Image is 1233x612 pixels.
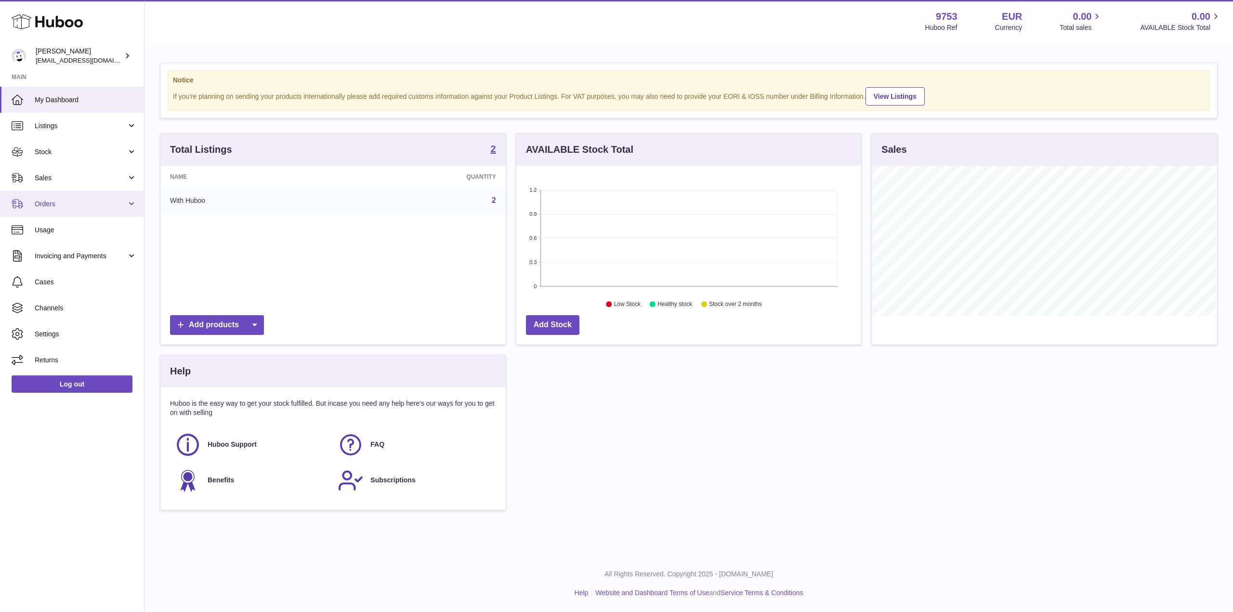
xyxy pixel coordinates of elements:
a: Add products [170,315,264,335]
a: Huboo Support [175,432,328,458]
span: My Dashboard [35,95,137,105]
text: Stock over 2 months [709,301,761,308]
strong: 9753 [936,10,958,23]
a: Help [575,589,589,597]
div: Currency [995,23,1023,32]
div: [PERSON_NAME] [36,47,122,65]
td: With Huboo [160,188,342,213]
span: 0.00 [1073,10,1092,23]
strong: Notice [173,76,1205,85]
span: Sales [35,173,127,183]
span: [EMAIL_ADDRESS][DOMAIN_NAME] [36,56,142,64]
text: Healthy stock [657,301,693,308]
strong: 2 [491,144,496,154]
span: Invoicing and Payments [35,252,127,261]
span: Orders [35,200,127,209]
h3: Help [170,365,191,378]
span: Total sales [1060,23,1102,32]
a: Add Stock [526,315,579,335]
a: 0.00 Total sales [1060,10,1102,32]
th: Quantity [342,166,506,188]
span: Usage [35,226,137,235]
a: Log out [12,375,132,393]
text: 0.9 [529,211,537,217]
div: If you're planning on sending your products internationally please add required customs informati... [173,86,1205,106]
strong: EUR [1002,10,1022,23]
th: Name [160,166,342,188]
span: Cases [35,278,137,287]
span: 0.00 [1192,10,1210,23]
text: Low Stock [614,301,641,308]
text: 1.2 [529,187,537,193]
span: AVAILABLE Stock Total [1140,23,1221,32]
p: Huboo is the easy way to get your stock fulfilled. But incase you need any help here's our ways f... [170,399,496,417]
a: Benefits [175,467,328,493]
span: Settings [35,330,137,339]
div: Huboo Ref [925,23,958,32]
span: Listings [35,121,127,131]
a: FAQ [338,432,491,458]
text: 0.6 [529,235,537,241]
img: info@welovenoni.com [12,49,26,63]
span: Huboo Support [208,440,257,449]
h3: Sales [881,143,906,156]
span: Stock [35,147,127,157]
a: 2 [491,144,496,156]
text: 0.3 [529,259,537,265]
a: 0.00 AVAILABLE Stock Total [1140,10,1221,32]
a: View Listings [866,87,925,106]
text: 0 [534,283,537,289]
span: Returns [35,356,137,365]
a: Service Terms & Conditions [721,589,803,597]
h3: AVAILABLE Stock Total [526,143,633,156]
span: Benefits [208,476,234,485]
span: Subscriptions [370,476,415,485]
h3: Total Listings [170,143,232,156]
a: Subscriptions [338,467,491,493]
li: and [592,588,803,598]
a: 2 [492,196,496,204]
p: All Rights Reserved. Copyright 2025 - [DOMAIN_NAME] [152,570,1225,579]
span: Channels [35,304,137,313]
span: FAQ [370,440,384,449]
a: Website and Dashboard Terms of Use [595,589,709,597]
